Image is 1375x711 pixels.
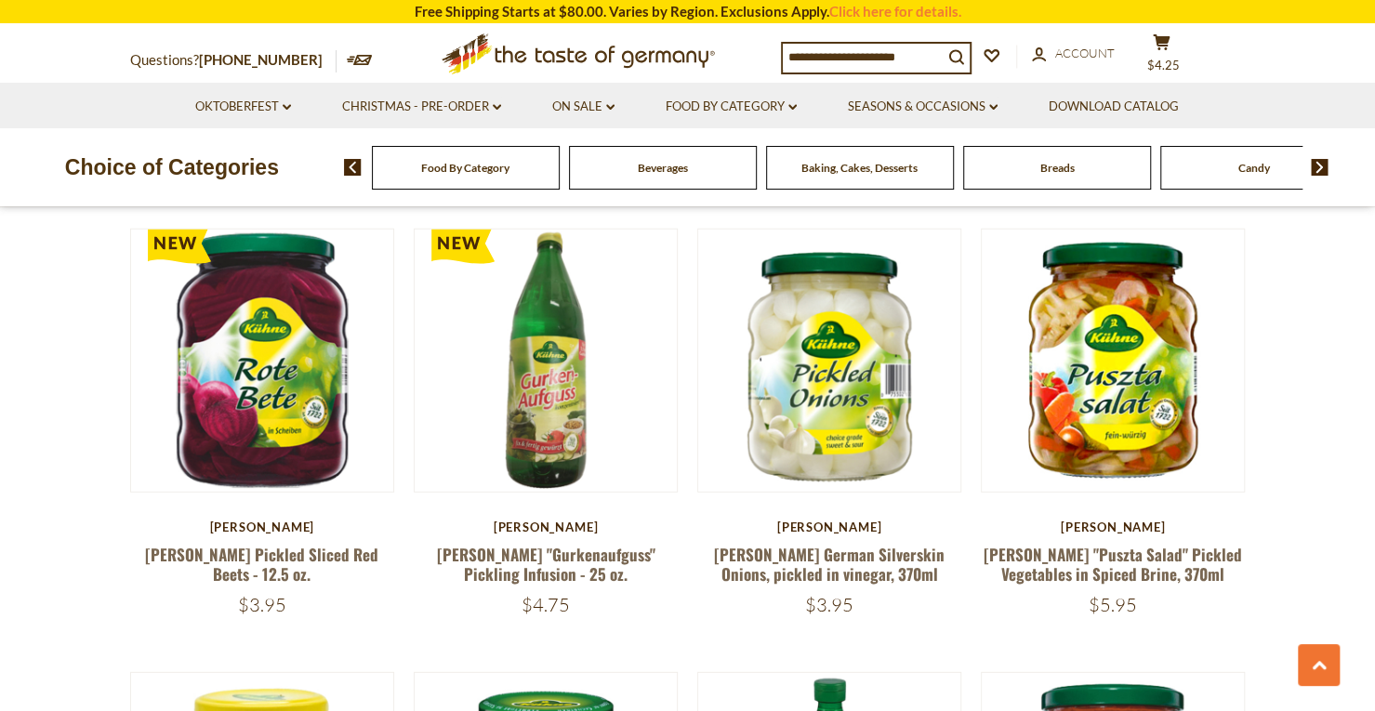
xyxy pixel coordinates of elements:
span: $3.95 [805,593,853,616]
a: Food By Category [421,161,509,175]
img: next arrow [1311,159,1329,176]
a: [PERSON_NAME] "Gurkenaufguss" Pickling Infusion - 25 oz. [436,543,654,586]
a: [PHONE_NUMBER] [199,51,323,68]
img: Kuehne "Gurkenaufguss" Pickling Infusion - 25 oz. [415,230,678,493]
a: On Sale [552,97,615,117]
span: $4.75 [522,593,570,616]
a: Breads [1039,161,1074,175]
a: Account [1032,44,1115,64]
a: Download Catalog [1049,97,1179,117]
img: Kuehne Pickled Sliced Red Beets - 12.5 oz. [131,230,394,493]
span: $5.95 [1089,593,1137,616]
a: [PERSON_NAME] German Silverskin Onions, pickled in vinegar, 370ml [714,543,945,586]
div: [PERSON_NAME] [130,520,395,534]
button: $4.25 [1134,33,1190,80]
a: Beverages [638,161,688,175]
a: Candy [1238,161,1270,175]
a: Oktoberfest [195,97,291,117]
a: Christmas - PRE-ORDER [342,97,501,117]
span: $4.25 [1147,58,1180,72]
div: [PERSON_NAME] [414,520,679,534]
div: [PERSON_NAME] [981,520,1246,534]
img: Kuehne "Puszta Salad" Pickled Vegetables in Spiced Brine, 370ml [982,230,1245,493]
span: $3.95 [238,593,286,616]
p: Questions? [130,48,337,72]
span: Account [1055,46,1115,60]
a: [PERSON_NAME] Pickled Sliced Red Beets - 12.5 oz. [145,543,378,586]
img: previous arrow [344,159,362,176]
img: Kuehne German Silverskin Onions, pickled in vinegar, 370ml [698,230,961,493]
div: [PERSON_NAME] [697,520,962,534]
a: Click here for details. [829,3,961,20]
a: [PERSON_NAME] "Puszta Salad" Pickled Vegetables in Spiced Brine, 370ml [984,543,1242,586]
a: Seasons & Occasions [848,97,998,117]
a: Baking, Cakes, Desserts [801,161,918,175]
a: Food By Category [666,97,797,117]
